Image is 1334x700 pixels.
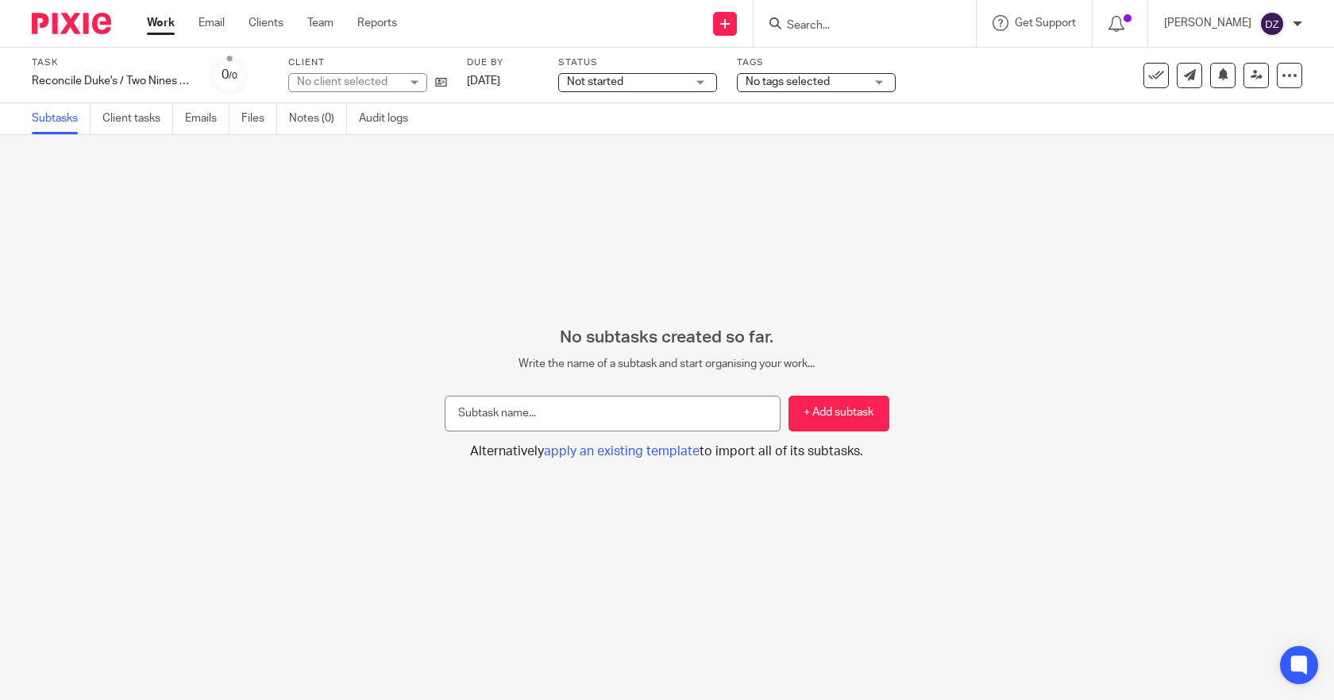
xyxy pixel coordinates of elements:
input: Subtask name... [445,396,781,431]
a: Reports [357,15,397,31]
span: Not started [567,76,623,87]
span: Get Support [1015,17,1076,29]
div: No client selected [297,74,400,90]
a: Audit logs [359,103,420,134]
a: Work [147,15,175,31]
a: Client tasks [102,103,173,134]
a: Email [199,15,225,31]
h2: No subtasks created so far. [445,327,889,348]
a: Team [307,15,333,31]
button: Alternativelyapply an existing templateto import all of its subtasks. [445,443,889,460]
button: + Add subtask [788,396,889,431]
span: No tags selected [746,76,830,87]
label: Due by [467,56,538,69]
a: Notes (0) [289,103,347,134]
label: Tags [737,56,896,69]
span: [DATE] [467,75,500,87]
label: Task [32,56,191,69]
input: Search [785,19,928,33]
label: Status [558,56,717,69]
small: /0 [229,72,237,80]
p: [PERSON_NAME] [1164,15,1251,31]
div: Reconcile Duke&#39;s / Two Nines - Friday [32,73,191,89]
div: 0 [222,66,237,84]
a: Subtasks [32,103,91,134]
a: Clients [249,15,283,31]
a: Emails [185,103,229,134]
label: Client [288,56,447,69]
div: Reconcile Duke's / Two Nines - [DATE] [32,73,191,89]
span: apply an existing template [544,445,700,458]
p: Write the name of a subtask and start organising your work... [445,356,889,372]
a: Files [241,103,277,134]
img: Pixie [32,13,111,34]
img: svg%3E [1259,11,1285,37]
